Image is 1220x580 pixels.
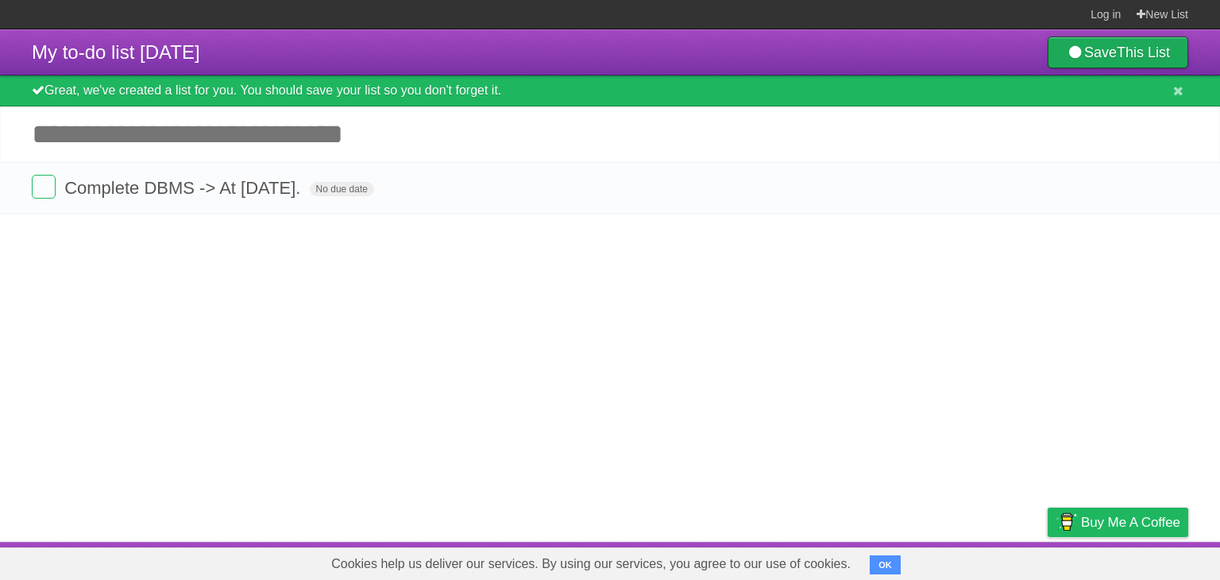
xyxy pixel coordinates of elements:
button: OK [870,555,901,574]
span: No due date [310,182,374,196]
a: Buy me a coffee [1048,508,1188,537]
a: Privacy [1027,546,1068,576]
span: My to-do list [DATE] [32,41,200,63]
img: Buy me a coffee [1056,508,1077,536]
label: Done [32,175,56,199]
a: Suggest a feature [1088,546,1188,576]
span: Buy me a coffee [1081,508,1180,536]
a: Developers [889,546,953,576]
a: Terms [973,546,1008,576]
a: About [836,546,870,576]
a: SaveThis List [1048,37,1188,68]
span: Complete DBMS -> At [DATE]. [64,178,304,198]
span: Cookies help us deliver our services. By using our services, you agree to our use of cookies. [315,548,867,580]
b: This List [1117,44,1170,60]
